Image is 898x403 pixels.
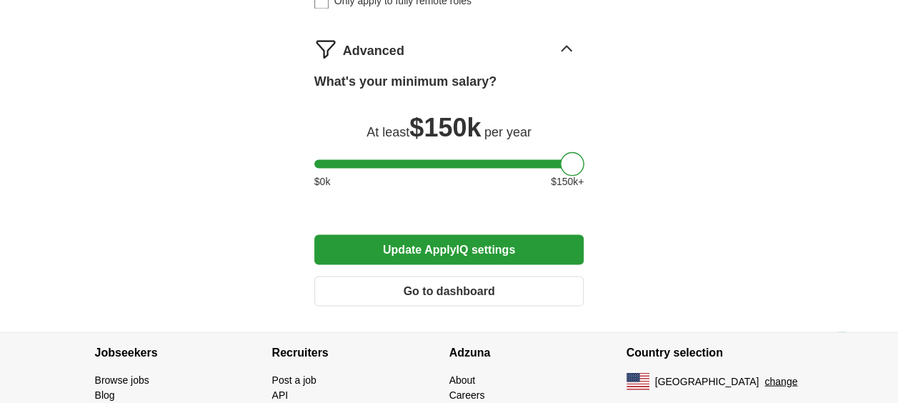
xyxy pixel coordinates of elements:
span: Advanced [343,41,404,60]
button: Go to dashboard [314,276,584,306]
a: Post a job [272,374,316,385]
span: $ 0 k [314,174,331,189]
a: Browse jobs [95,374,149,385]
a: Blog [95,389,115,400]
a: Careers [449,389,485,400]
img: US flag [627,372,649,389]
a: About [449,374,476,385]
label: What's your minimum salary? [314,71,497,91]
img: filter [314,37,337,60]
span: [GEOGRAPHIC_DATA] [655,374,759,389]
button: change [764,374,797,389]
span: $ 150 k+ [551,174,584,189]
span: At least [366,124,409,139]
h4: Country selection [627,332,804,372]
a: API [272,389,289,400]
span: $ 150k [409,112,481,141]
span: per year [484,124,532,139]
button: Update ApplyIQ settings [314,234,584,264]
